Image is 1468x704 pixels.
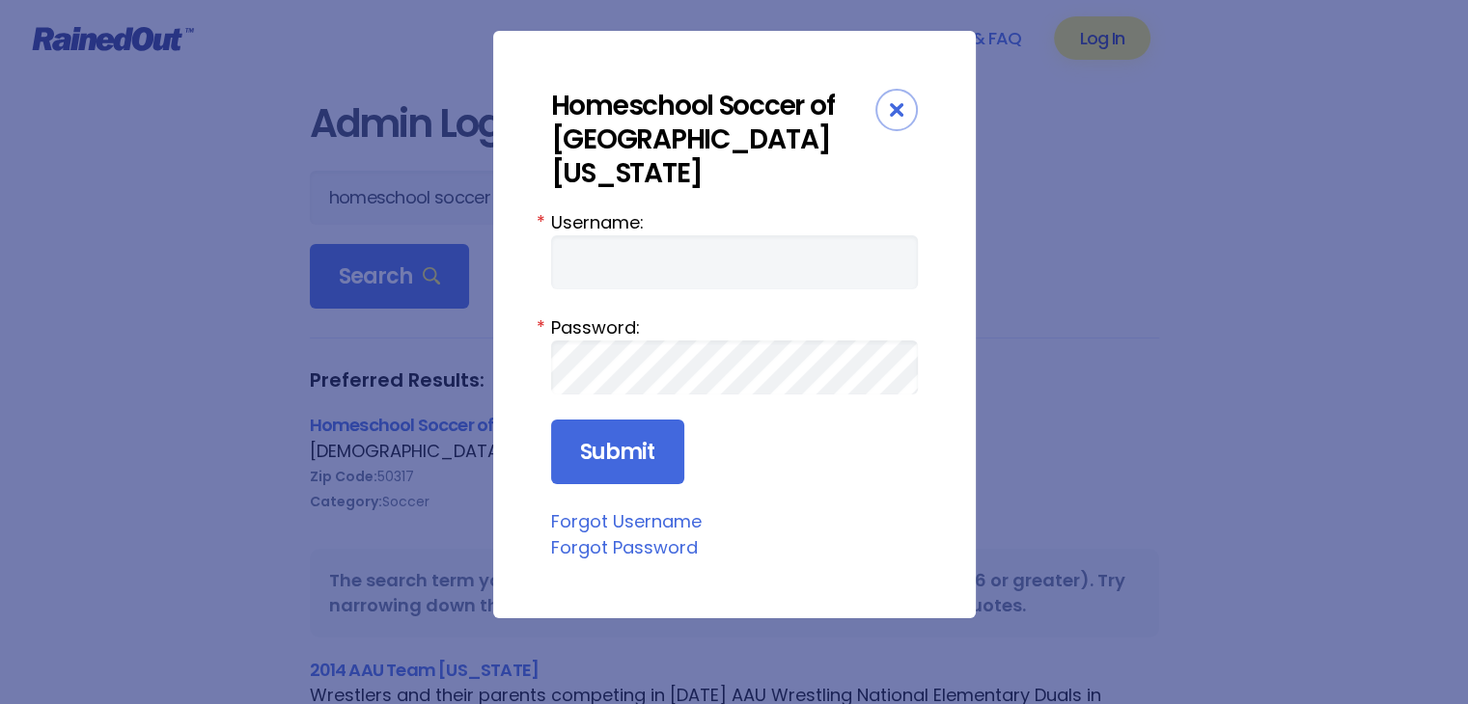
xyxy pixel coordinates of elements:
input: Submit [551,420,684,485]
div: Close [875,89,918,131]
label: Password: [551,314,918,340]
label: Username: [551,209,918,235]
div: Homeschool Soccer of [GEOGRAPHIC_DATA][US_STATE] [551,89,875,190]
a: Forgot Password [551,535,698,559]
a: Forgot Username [551,509,702,533]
